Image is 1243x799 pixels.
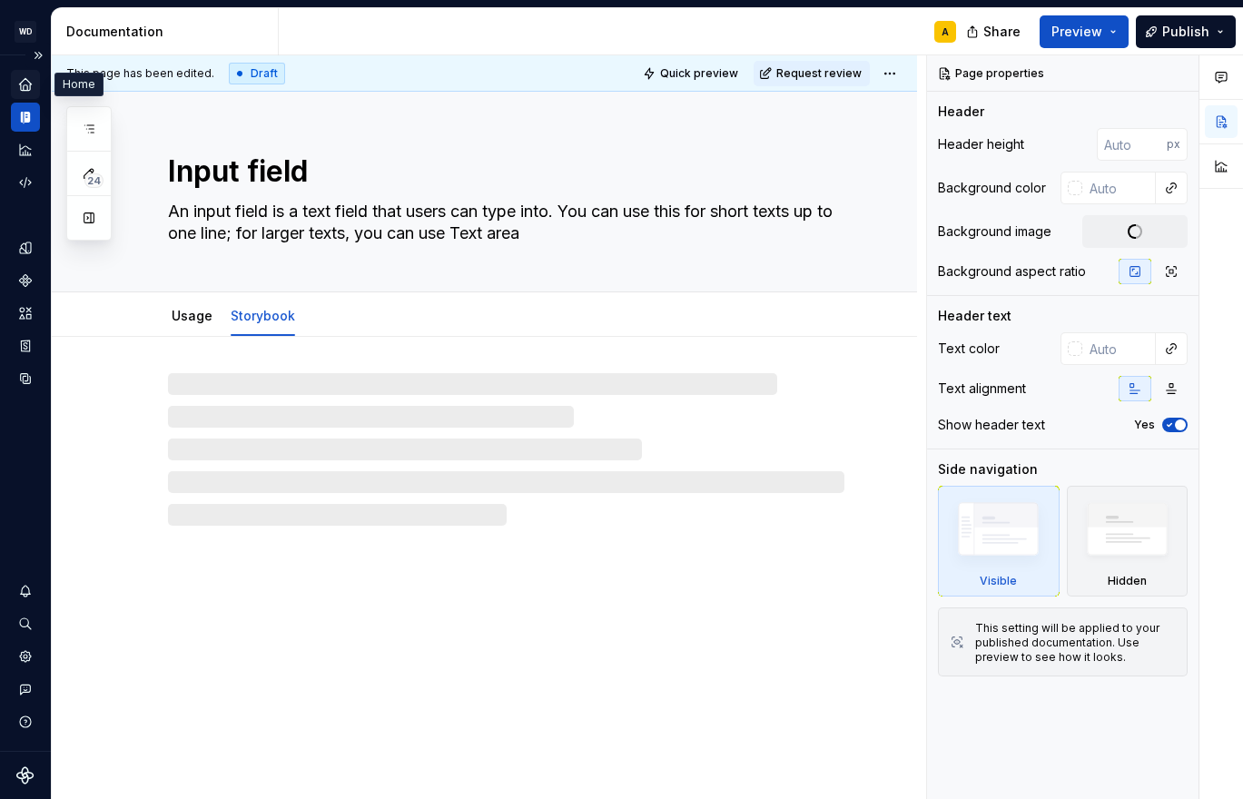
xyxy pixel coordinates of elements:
[15,21,36,43] div: WD
[938,307,1011,325] div: Header text
[16,766,35,784] svg: Supernova Logo
[164,150,841,193] textarea: Input field
[25,43,51,68] button: Expand sidebar
[11,642,40,671] a: Settings
[938,486,1060,597] div: Visible
[11,103,40,132] a: Documentation
[938,340,1000,358] div: Text color
[1040,15,1129,48] button: Preview
[938,380,1026,398] div: Text alignment
[1082,172,1156,204] input: Auto
[1162,23,1209,41] span: Publish
[938,460,1038,478] div: Side navigation
[980,574,1017,588] div: Visible
[54,73,104,96] div: Home
[1134,418,1155,432] label: Yes
[229,63,285,84] div: Draft
[1082,332,1156,365] input: Auto
[11,364,40,393] a: Data sources
[938,135,1024,153] div: Header height
[1067,486,1189,597] div: Hidden
[957,15,1032,48] button: Share
[11,609,40,638] button: Search ⌘K
[938,416,1045,434] div: Show header text
[164,296,220,334] div: Usage
[1108,574,1147,588] div: Hidden
[1051,23,1102,41] span: Preview
[11,675,40,704] button: Contact support
[938,103,984,121] div: Header
[4,12,47,51] button: WD
[975,621,1176,665] div: This setting will be applied to your published documentation. Use preview to see how it looks.
[66,23,271,41] div: Documentation
[637,61,746,86] button: Quick preview
[164,197,841,248] textarea: An input field is a text field that users can type into. You can use this for short texts up to o...
[754,61,870,86] button: Request review
[1167,137,1180,152] p: px
[223,296,302,334] div: Storybook
[983,23,1021,41] span: Share
[11,70,40,99] a: Home
[66,66,214,81] span: This page has been edited.
[11,266,40,295] a: Components
[938,222,1051,241] div: Background image
[1136,15,1236,48] button: Publish
[172,308,212,323] a: Usage
[942,25,949,39] div: A
[776,66,862,81] span: Request review
[11,135,40,164] a: Analytics
[1097,128,1167,161] input: Auto
[231,308,295,323] a: Storybook
[11,168,40,197] a: Code automation
[84,173,104,188] span: 24
[938,262,1086,281] div: Background aspect ratio
[11,331,40,360] a: Storybook stories
[11,299,40,328] a: Assets
[11,233,40,262] a: Design tokens
[11,577,40,606] button: Notifications
[938,179,1046,197] div: Background color
[660,66,738,81] span: Quick preview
